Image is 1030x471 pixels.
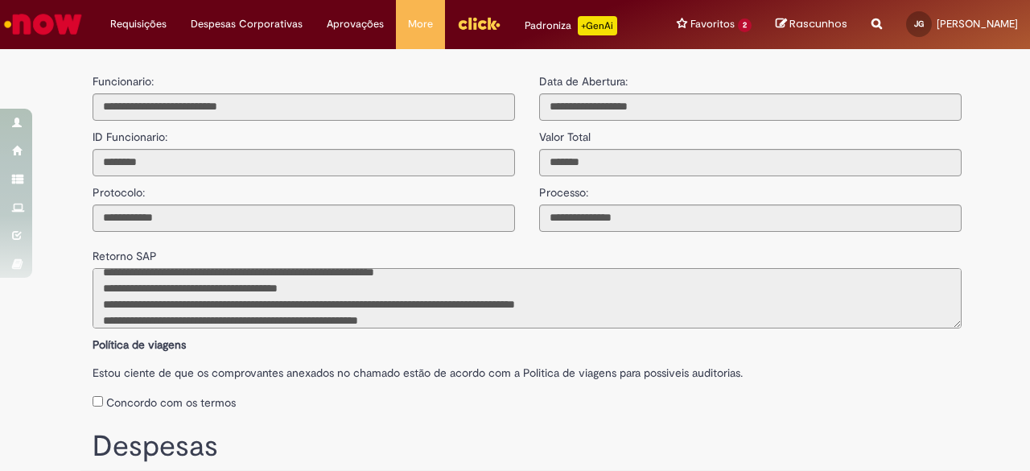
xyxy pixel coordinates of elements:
a: Rascunhos [776,17,847,32]
label: Protocolo: [93,176,145,200]
span: [PERSON_NAME] [937,17,1018,31]
label: Valor Total [539,121,591,145]
p: +GenAi [578,16,617,35]
label: ID Funcionario: [93,121,167,145]
div: Padroniza [525,16,617,35]
span: Rascunhos [789,16,847,31]
label: Processo: [539,176,588,200]
b: Política de viagens [93,337,186,352]
span: 2 [738,19,752,32]
img: ServiceNow [2,8,84,40]
span: Despesas Corporativas [191,16,303,32]
span: More [408,16,433,32]
span: JG [914,19,924,29]
span: Requisições [110,16,167,32]
span: Aprovações [327,16,384,32]
label: Estou ciente de que os comprovantes anexados no chamado estão de acordo com a Politica de viagens... [93,357,962,381]
label: Concordo com os termos [106,395,236,411]
label: Retorno SAP [93,240,157,264]
h1: Despesas [93,431,962,463]
label: Data de Abertura: [539,73,628,89]
label: Funcionario: [93,73,154,89]
span: Favoritos [690,16,735,32]
img: click_logo_yellow_360x200.png [457,11,501,35]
